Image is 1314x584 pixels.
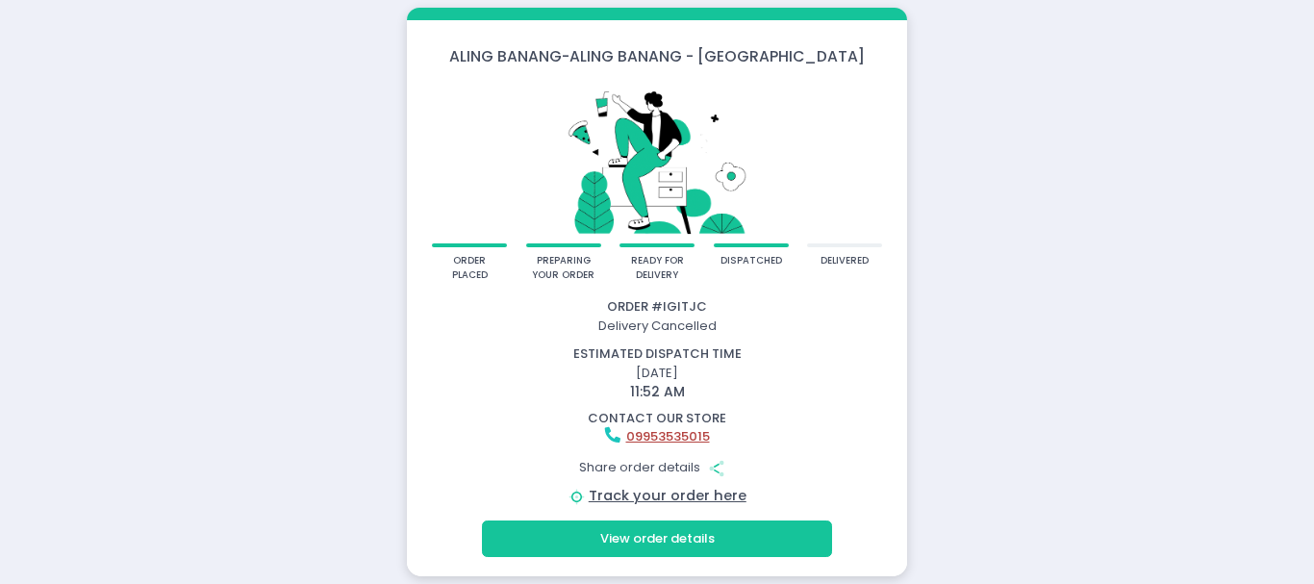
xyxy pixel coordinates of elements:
[626,427,710,445] a: 09953535015
[482,521,832,557] button: View order details
[398,344,917,402] div: [DATE]
[626,254,689,282] div: ready for delivery
[630,382,685,401] span: 11:52 AM
[410,409,904,428] div: contact our store
[821,254,869,268] div: delivered
[432,80,882,243] img: talkie
[532,254,594,282] div: preparing your order
[720,254,782,268] div: dispatched
[589,486,746,505] a: Track your order here
[439,254,501,282] div: order placed
[410,297,904,317] div: Order # IGITJC
[410,317,904,336] div: Delivery Cancelled
[410,344,904,364] div: estimated dispatch time
[410,449,904,486] div: Share order details
[407,45,907,67] div: ALING BANANG - ALING BANANG - [GEOGRAPHIC_DATA]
